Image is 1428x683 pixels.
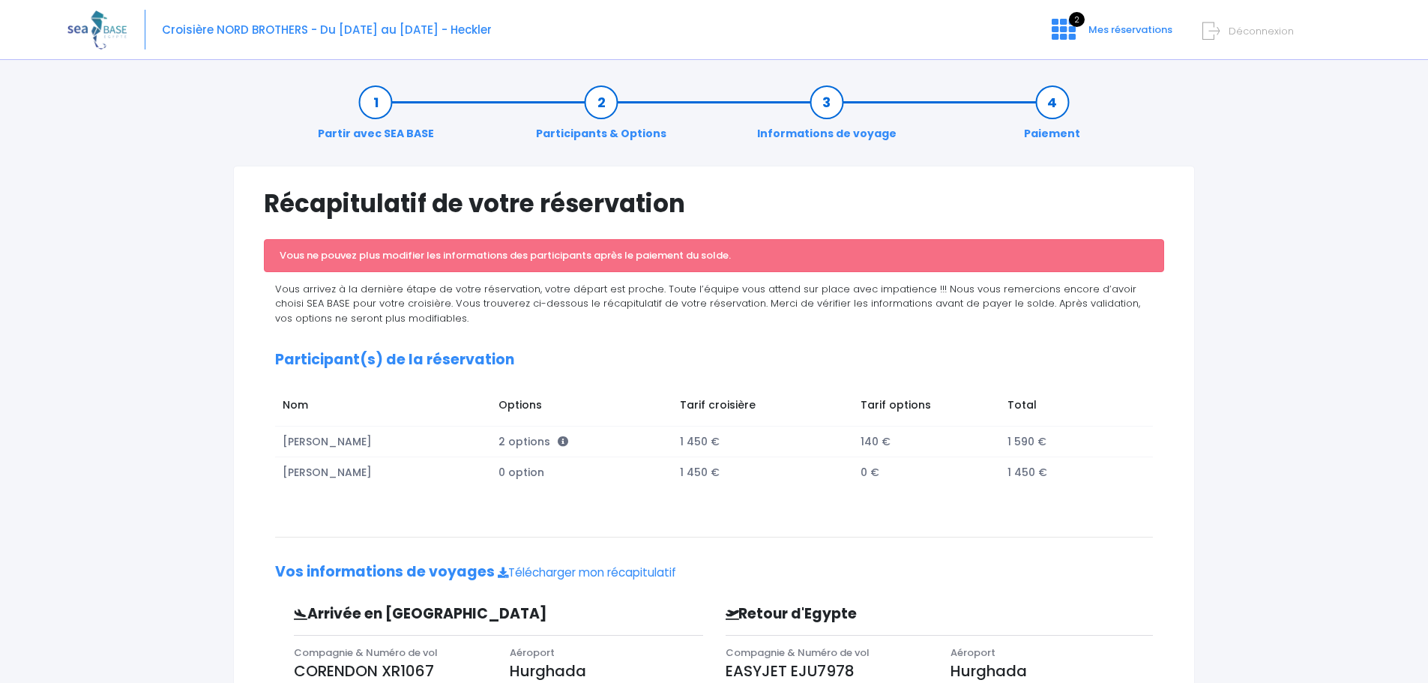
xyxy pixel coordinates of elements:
[726,660,928,682] p: EASYJET EJU7978
[1040,28,1181,42] a: 2 Mes réservations
[162,22,492,37] span: Croisière NORD BROTHERS - Du [DATE] au [DATE] - Heckler
[1001,457,1139,488] td: 1 450 €
[510,646,555,660] span: Aéroport
[1016,94,1088,142] a: Paiement
[672,426,854,457] td: 1 450 €
[951,660,1153,682] p: Hurghada
[275,390,492,426] td: Nom
[498,565,676,580] a: Télécharger mon récapitulatif
[264,239,1164,272] div: Vous ne pouvez plus modifier les informations des participants après le paiement du solde.
[264,189,1164,218] h1: Récapitulatif de votre réservation
[275,564,1153,581] h2: Vos informations de voyages
[510,660,703,682] p: Hurghada
[854,457,1001,488] td: 0 €
[528,94,674,142] a: Participants & Options
[714,606,1052,623] h3: Retour d'Egypte
[1088,22,1172,37] span: Mes réservations
[1001,390,1139,426] td: Total
[750,94,904,142] a: Informations de voyage
[275,457,492,488] td: [PERSON_NAME]
[854,390,1001,426] td: Tarif options
[854,426,1001,457] td: 140 €
[283,606,606,623] h3: Arrivée en [GEOGRAPHIC_DATA]
[1001,426,1139,457] td: 1 590 €
[275,426,492,457] td: [PERSON_NAME]
[294,646,438,660] span: Compagnie & Numéro de vol
[310,94,442,142] a: Partir avec SEA BASE
[951,646,995,660] span: Aéroport
[492,390,672,426] td: Options
[275,282,1140,325] span: Vous arrivez à la dernière étape de votre réservation, votre départ est proche. Toute l’équipe vo...
[1069,12,1085,27] span: 2
[1229,24,1294,38] span: Déconnexion
[498,465,544,480] span: 0 option
[672,390,854,426] td: Tarif croisière
[498,434,568,449] span: 2 options
[294,660,487,682] p: CORENDON XR1067
[726,646,870,660] span: Compagnie & Numéro de vol
[672,457,854,488] td: 1 450 €
[275,352,1153,369] h2: Participant(s) de la réservation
